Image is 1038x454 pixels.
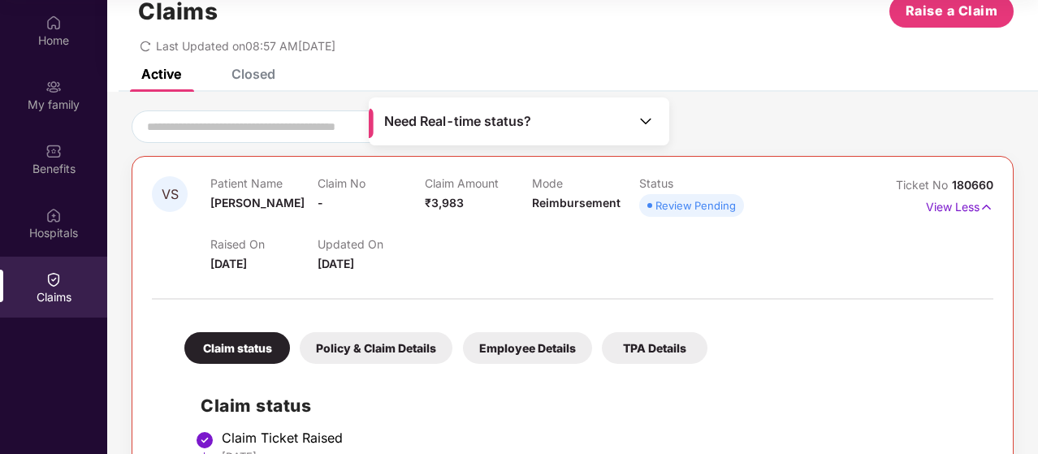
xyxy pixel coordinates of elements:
span: VS [162,188,179,201]
img: svg+xml;base64,PHN2ZyBpZD0iSG9zcGl0YWxzIiB4bWxucz0iaHR0cDovL3d3dy53My5vcmcvMjAwMC9zdmciIHdpZHRoPS... [45,207,62,223]
img: svg+xml;base64,PHN2ZyBpZD0iU3RlcC1Eb25lLTMyeDMyIiB4bWxucz0iaHR0cDovL3d3dy53My5vcmcvMjAwMC9zdmciIH... [195,430,214,450]
span: Need Real-time status? [384,113,531,130]
span: [PERSON_NAME] [210,196,305,210]
span: redo [140,39,151,53]
div: Active [141,66,181,82]
img: svg+xml;base64,PHN2ZyBpZD0iQmVuZWZpdHMiIHhtbG5zPSJodHRwOi8vd3d3LnczLm9yZy8yMDAwL3N2ZyIgd2lkdGg9Ij... [45,143,62,159]
span: ₹3,983 [425,196,464,210]
img: svg+xml;base64,PHN2ZyB3aWR0aD0iMjAiIGhlaWdodD0iMjAiIHZpZXdCb3g9IjAgMCAyMCAyMCIgZmlsbD0ibm9uZSIgeG... [45,79,62,95]
img: svg+xml;base64,PHN2ZyB4bWxucz0iaHR0cDovL3d3dy53My5vcmcvMjAwMC9zdmciIHdpZHRoPSIxNyIgaGVpZ2h0PSIxNy... [980,198,993,216]
p: Claim No [318,176,425,190]
span: - [318,196,323,210]
img: svg+xml;base64,PHN2ZyBpZD0iQ2xhaW0iIHhtbG5zPSJodHRwOi8vd3d3LnczLm9yZy8yMDAwL3N2ZyIgd2lkdGg9IjIwIi... [45,271,62,288]
div: Review Pending [655,197,736,214]
p: Mode [532,176,639,190]
p: Patient Name [210,176,318,190]
h2: Claim status [201,392,977,419]
p: Raised On [210,237,318,251]
div: Claim Ticket Raised [222,430,977,446]
span: Ticket No [896,178,952,192]
p: Claim Amount [425,176,532,190]
span: [DATE] [318,257,354,270]
img: svg+xml;base64,PHN2ZyBpZD0iSG9tZSIgeG1sbnM9Imh0dHA6Ly93d3cudzMub3JnLzIwMDAvc3ZnIiB3aWR0aD0iMjAiIG... [45,15,62,31]
span: [DATE] [210,257,247,270]
p: Status [639,176,746,190]
img: Toggle Icon [638,113,654,129]
p: Updated On [318,237,425,251]
div: Employee Details [463,332,592,364]
p: View Less [926,194,993,216]
div: Claim status [184,332,290,364]
div: Closed [231,66,275,82]
span: Raise a Claim [906,1,998,21]
span: Last Updated on 08:57 AM[DATE] [156,39,335,53]
div: TPA Details [602,332,707,364]
div: Policy & Claim Details [300,332,452,364]
span: 180660 [952,178,993,192]
span: Reimbursement [532,196,621,210]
